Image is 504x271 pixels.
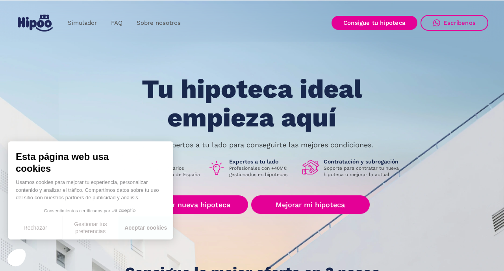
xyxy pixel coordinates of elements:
a: Mejorar mi hipoteca [251,195,370,214]
p: Profesionales con +40M€ gestionados en hipotecas [229,165,296,178]
div: Escríbenos [443,19,476,26]
a: Simulador [61,15,104,31]
a: Consigue tu hipoteca [332,16,417,30]
h1: Tu hipoteca ideal empieza aquí [103,75,401,132]
a: home [16,11,54,35]
a: Buscar nueva hipoteca [134,195,248,214]
h1: Contratación y subrogación [324,158,405,165]
h1: Expertos a tu lado [229,158,296,165]
a: Sobre nosotros [130,15,188,31]
p: Soporte para contratar tu nueva hipoteca o mejorar la actual [324,165,405,178]
a: Escríbenos [421,15,488,31]
p: Nuestros expertos a tu lado para conseguirte las mejores condiciones. [131,142,373,148]
a: FAQ [104,15,130,31]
